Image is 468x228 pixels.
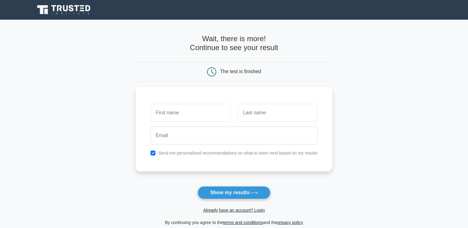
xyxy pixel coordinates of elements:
[132,219,336,226] div: By continuing you agree to the and the
[203,208,265,213] a: Already have an account? Login
[150,127,318,144] input: Email
[136,34,332,52] h4: Wait, there is more! Continue to see your result
[223,220,263,225] a: terms and conditions
[150,104,230,122] input: First name
[198,186,270,199] button: Show my results
[277,220,303,225] a: privacy policy
[220,69,261,74] div: The test is finished
[238,104,318,122] input: Last name
[158,151,318,155] label: Send me personalized recommendations on what to learn next based on my results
